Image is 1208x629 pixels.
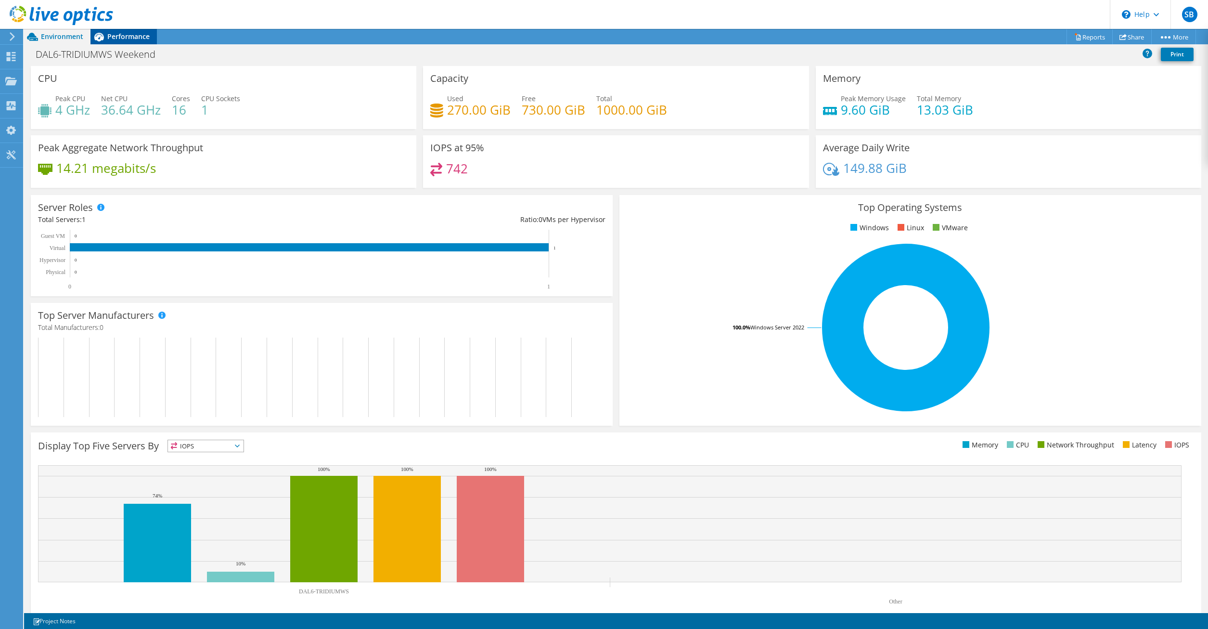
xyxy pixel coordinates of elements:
[1112,29,1152,44] a: Share
[823,143,910,153] h3: Average Daily Write
[75,270,77,275] text: 0
[41,233,65,239] text: Guest VM
[236,561,245,566] text: 10%
[41,32,83,41] span: Environment
[38,143,203,153] h3: Peak Aggregate Network Throughput
[447,105,511,115] h4: 270.00 GiB
[38,202,93,213] h3: Server Roles
[889,598,902,605] text: Other
[430,143,484,153] h3: IOPS at 95%
[172,105,190,115] h4: 16
[917,105,973,115] h4: 13.03 GiB
[627,202,1194,213] h3: Top Operating Systems
[930,223,968,233] li: VMware
[38,310,154,321] h3: Top Server Manufacturers
[484,466,497,472] text: 100%
[1067,29,1113,44] a: Reports
[447,94,463,103] span: Used
[960,440,998,450] li: Memory
[1004,440,1029,450] li: CPU
[56,163,156,173] h4: 14.21 megabits/s
[895,223,924,233] li: Linux
[553,246,556,250] text: 1
[1161,48,1194,61] a: Print
[848,223,889,233] li: Windows
[733,324,750,331] tspan: 100.0%
[522,105,585,115] h4: 730.00 GiB
[1122,10,1131,19] svg: \n
[201,105,240,115] h4: 1
[299,588,349,595] text: DAL6-TRIDIUMWS
[596,105,667,115] h4: 1000.00 GiB
[201,94,240,103] span: CPU Sockets
[547,283,550,290] text: 1
[1151,29,1196,44] a: More
[1035,440,1114,450] li: Network Throughput
[168,440,244,452] span: IOPS
[75,258,77,262] text: 0
[1182,7,1197,22] span: SB
[107,32,150,41] span: Performance
[101,105,161,115] h4: 36.64 GHz
[55,105,90,115] h4: 4 GHz
[446,163,468,174] h4: 742
[46,269,65,275] text: Physical
[38,214,321,225] div: Total Servers:
[823,73,861,84] h3: Memory
[82,215,86,224] span: 1
[26,615,82,627] a: Project Notes
[750,324,804,331] tspan: Windows Server 2022
[401,466,413,472] text: 100%
[38,322,605,333] h4: Total Manufacturers:
[75,234,77,238] text: 0
[843,163,907,173] h4: 149.88 GiB
[101,94,128,103] span: Net CPU
[100,323,103,332] span: 0
[917,94,961,103] span: Total Memory
[522,94,536,103] span: Free
[841,94,906,103] span: Peak Memory Usage
[55,94,85,103] span: Peak CPU
[539,215,542,224] span: 0
[50,245,66,251] text: Virtual
[31,49,170,60] h1: DAL6-TRIDIUMWS Weekend
[38,73,57,84] h3: CPU
[68,283,71,290] text: 0
[39,257,65,263] text: Hypervisor
[1120,440,1157,450] li: Latency
[841,105,906,115] h4: 9.60 GiB
[153,493,162,498] text: 74%
[596,94,612,103] span: Total
[318,466,330,472] text: 100%
[172,94,190,103] span: Cores
[430,73,468,84] h3: Capacity
[321,214,605,225] div: Ratio: VMs per Hypervisor
[1163,440,1189,450] li: IOPS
